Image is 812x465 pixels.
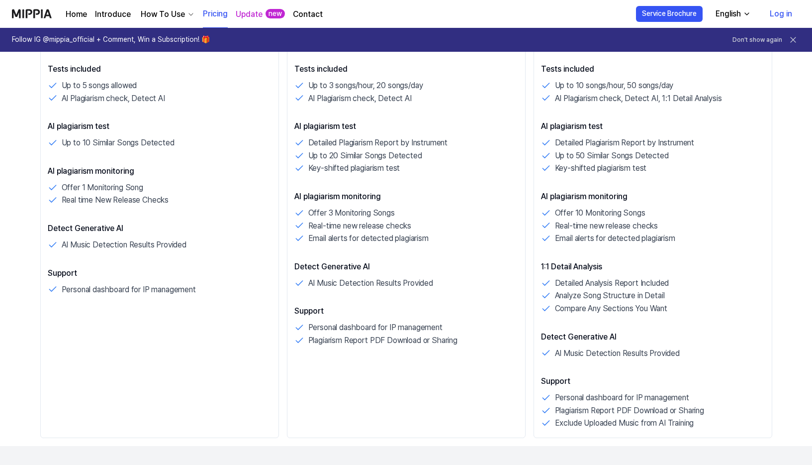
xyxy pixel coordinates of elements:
[555,417,694,430] p: Exclude Uploaded Music from AI Training
[48,267,271,279] p: Support
[555,232,675,245] p: Email alerts for detected plagiarism
[708,4,757,24] button: English
[555,347,680,360] p: AI Music Detection Results Provided
[308,334,457,347] p: Plagiarism Report PDF Download or Sharing
[555,289,665,302] p: Analyze Song Structure in Detail
[308,232,429,245] p: Email alerts for detected plagiarism
[555,220,658,232] p: Real-time new release checks
[308,92,412,105] p: AI Plagiarism check, Detect AI
[555,149,669,162] p: Up to 50 Similar Songs Detected
[139,8,187,20] div: How To Use
[236,8,263,20] a: Update
[294,191,518,203] p: AI plagiarism monitoring
[308,207,395,220] p: Offer 3 Monitoring Songs
[308,321,443,334] p: Personal dashboard for IP management
[266,9,285,19] div: new
[555,79,674,92] p: Up to 10 songs/hour, 50 songs/day
[308,136,448,149] p: Detailed Plagiarism Report by Instrument
[294,120,518,132] p: AI plagiarism test
[62,194,169,207] p: Real time New Release Checks
[62,181,143,194] p: Offer 1 Monitoring Song
[62,283,196,296] p: Personal dashboard for IP management
[555,162,647,175] p: Key-shifted plagiarism test
[541,63,765,75] p: Tests included
[62,136,175,149] p: Up to 10 Similar Songs Detected
[541,331,765,343] p: Detect Generative AI
[48,120,271,132] p: AI plagiarism test
[541,191,765,203] p: AI plagiarism monitoring
[308,277,433,290] p: AI Music Detection Results Provided
[555,391,689,404] p: Personal dashboard for IP management
[636,6,703,22] button: Service Brochure
[555,136,695,149] p: Detailed Plagiarism Report by Instrument
[541,375,765,387] p: Support
[541,120,765,132] p: AI plagiarism test
[62,79,137,92] p: Up to 5 songs allowed
[308,79,423,92] p: Up to 3 songs/hour, 20 songs/day
[555,207,645,220] p: Offer 10 Monitoring Songs
[294,261,518,273] p: Detect Generative AI
[62,238,186,251] p: AI Music Detection Results Provided
[12,35,210,45] h1: Follow IG @mippia_official + Comment, Win a Subscription! 🎁
[62,92,165,105] p: AI Plagiarism check, Detect AI
[95,8,131,20] a: Introduce
[308,220,412,232] p: Real-time new release checks
[294,63,518,75] p: Tests included
[48,223,271,234] p: Detect Generative AI
[732,36,782,44] button: Don't show again
[555,302,667,315] p: Compare Any Sections You Want
[48,165,271,177] p: AI plagiarism monitoring
[555,92,722,105] p: AI Plagiarism check, Detect AI, 1:1 Detail Analysis
[203,0,228,28] a: Pricing
[541,261,765,273] p: 1:1 Detail Analysis
[308,149,422,162] p: Up to 20 Similar Songs Detected
[66,8,87,20] a: Home
[139,8,195,20] button: How To Use
[48,63,271,75] p: Tests included
[308,162,400,175] p: Key-shifted plagiarism test
[293,8,323,20] a: Contact
[555,404,704,417] p: Plagiarism Report PDF Download or Sharing
[714,8,743,20] div: English
[555,277,669,290] p: Detailed Analysis Report Included
[294,305,518,317] p: Support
